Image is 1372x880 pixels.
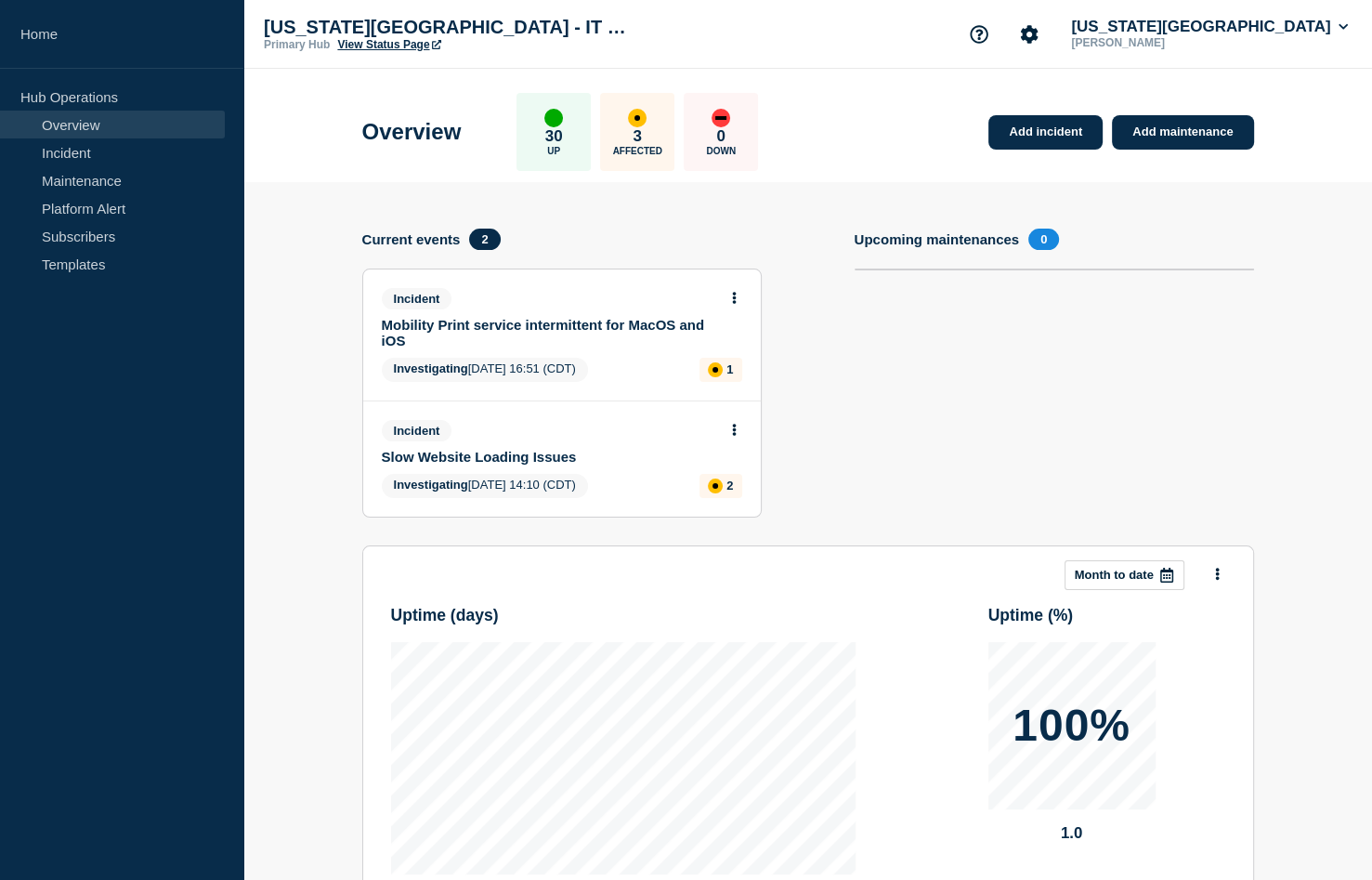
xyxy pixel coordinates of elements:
span: [DATE] 14:10 (CDT) [382,474,588,498]
h4: Current events [362,231,461,247]
a: Mobility Print service intermittent for MacOS and iOS [382,317,717,348]
span: Incident [382,288,452,309]
div: affected [708,362,723,377]
div: down [712,109,730,127]
p: Down [706,146,736,156]
h1: Overview [362,119,462,145]
a: View Status Page [337,38,440,51]
div: affected [708,479,723,493]
p: Up [547,146,560,156]
p: [US_STATE][GEOGRAPHIC_DATA] - IT Status Page [264,17,635,38]
p: 30 [545,127,563,146]
p: 3 [634,127,642,146]
span: Incident [382,420,452,441]
a: Slow Website Loading Issues [382,449,717,465]
span: 2 [469,229,500,250]
p: 2 [726,479,733,493]
p: 1.0 [988,824,1156,843]
p: 0 [717,127,725,146]
button: Month to date [1065,560,1184,590]
a: Add maintenance [1112,115,1253,150]
span: 0 [1028,229,1059,250]
h4: Upcoming maintenances [855,231,1020,247]
span: [DATE] 16:51 (CDT) [382,358,588,382]
div: up [544,109,563,127]
h3: Uptime ( % ) [988,606,1074,625]
p: Primary Hub [264,38,330,51]
p: Affected [613,146,662,156]
div: affected [628,109,647,127]
p: Month to date [1075,568,1154,582]
h3: Uptime ( days ) [391,606,499,625]
span: Investigating [394,478,468,492]
button: Support [960,15,999,54]
a: Add incident [988,115,1103,150]
p: 100% [1013,703,1130,748]
p: 1 [726,362,733,376]
button: [US_STATE][GEOGRAPHIC_DATA] [1067,18,1352,36]
span: Investigating [394,361,468,375]
p: [PERSON_NAME] [1067,36,1261,49]
button: Account settings [1010,15,1049,54]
